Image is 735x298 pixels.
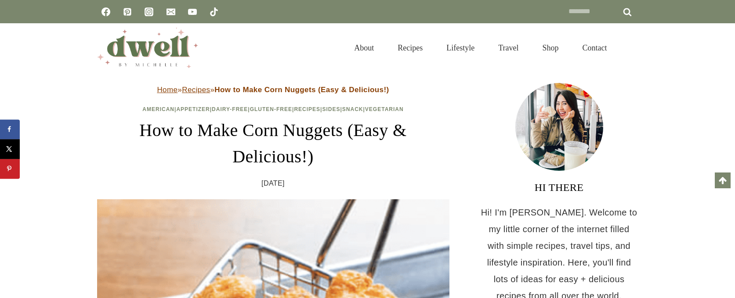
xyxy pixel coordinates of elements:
a: Pinterest [119,3,136,21]
h3: HI THERE [480,180,638,195]
a: Facebook [97,3,115,21]
time: [DATE] [261,177,285,190]
a: About [342,32,386,63]
strong: How to Make Corn Nuggets (Easy & Delicious!) [214,86,389,94]
a: Recipes [294,106,320,112]
a: Recipes [386,32,434,63]
a: Sides [322,106,340,112]
img: DWELL by michelle [97,28,198,68]
span: » » [157,86,389,94]
a: Lifestyle [434,32,486,63]
a: YouTube [184,3,201,21]
a: Vegetarian [365,106,404,112]
a: Snack [342,106,363,112]
a: Travel [486,32,530,63]
nav: Primary Navigation [342,32,619,63]
a: Gluten-Free [250,106,292,112]
a: Home [157,86,177,94]
a: Recipes [182,86,210,94]
a: TikTok [205,3,223,21]
a: Appetizer [176,106,210,112]
a: Instagram [140,3,158,21]
a: Dairy-Free [212,106,248,112]
span: | | | | | | | [142,106,403,112]
a: Email [162,3,180,21]
h1: How to Make Corn Nuggets (Easy & Delicious!) [97,117,449,170]
a: Shop [530,32,570,63]
button: View Search Form [623,40,638,55]
a: Contact [571,32,619,63]
a: Scroll to top [715,172,731,188]
a: American [142,106,174,112]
